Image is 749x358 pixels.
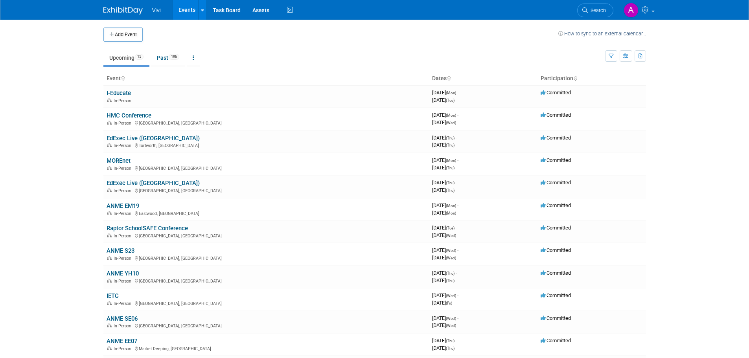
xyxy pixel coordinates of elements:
span: In-Person [114,279,134,284]
span: [DATE] [432,202,458,208]
span: Committed [541,247,571,253]
a: Sort by Event Name [121,75,125,81]
img: In-Person Event [107,256,112,260]
a: HMC Conference [107,112,151,119]
span: (Thu) [446,136,455,140]
span: [DATE] [432,270,457,276]
span: (Thu) [446,279,455,283]
img: In-Person Event [107,121,112,125]
span: In-Person [114,98,134,103]
span: (Wed) [446,294,456,298]
a: ANME S23 [107,247,134,254]
span: - [456,135,457,141]
span: (Thu) [446,188,455,193]
span: [DATE] [432,338,457,343]
span: (Mon) [446,91,456,95]
span: [DATE] [432,112,458,118]
span: In-Person [114,301,134,306]
img: In-Person Event [107,233,112,237]
span: - [457,315,458,321]
span: In-Person [114,211,134,216]
a: EdExec Live ([GEOGRAPHIC_DATA]) [107,135,200,142]
span: Committed [541,202,571,208]
a: Past196 [151,50,185,65]
div: [GEOGRAPHIC_DATA], [GEOGRAPHIC_DATA] [107,165,426,171]
div: Market Deeping, [GEOGRAPHIC_DATA] [107,345,426,351]
span: Committed [541,112,571,118]
span: - [457,112,458,118]
span: (Thu) [446,346,455,351]
span: Committed [541,338,571,343]
a: Search [577,4,613,17]
a: Sort by Participation Type [573,75,577,81]
span: Committed [541,180,571,185]
button: Add Event [103,28,143,42]
span: [DATE] [432,90,458,95]
a: Raptor SchoolSAFE Conference [107,225,188,232]
img: In-Person Event [107,323,112,327]
span: In-Person [114,121,134,126]
span: In-Person [114,143,134,148]
span: [DATE] [432,135,457,141]
div: Tortworth, [GEOGRAPHIC_DATA] [107,142,426,148]
img: Amy Barker [624,3,639,18]
span: (Mon) [446,204,456,208]
span: - [457,90,458,95]
span: - [457,202,458,208]
span: [DATE] [432,255,456,261]
img: In-Person Event [107,301,112,305]
span: [DATE] [432,345,455,351]
span: Committed [541,315,571,321]
span: (Wed) [446,316,456,321]
span: (Thu) [446,143,455,147]
span: Committed [541,225,571,231]
span: (Tue) [446,226,455,230]
span: (Wed) [446,323,456,328]
th: Dates [429,72,537,85]
div: [GEOGRAPHIC_DATA], [GEOGRAPHIC_DATA] [107,300,426,306]
div: [GEOGRAPHIC_DATA], [GEOGRAPHIC_DATA] [107,277,426,284]
span: [DATE] [432,277,455,283]
span: In-Person [114,256,134,261]
img: In-Person Event [107,346,112,350]
a: Sort by Start Date [447,75,451,81]
span: - [457,292,458,298]
div: Eastwood, [GEOGRAPHIC_DATA] [107,210,426,216]
span: [DATE] [432,247,458,253]
span: In-Person [114,323,134,329]
span: Committed [541,292,571,298]
span: - [457,247,458,253]
span: In-Person [114,233,134,239]
span: [DATE] [432,210,456,216]
a: Upcoming15 [103,50,149,65]
span: [DATE] [432,142,455,148]
th: Event [103,72,429,85]
a: ANME YH10 [107,270,139,277]
span: (Wed) [446,121,456,125]
span: Committed [541,90,571,95]
a: I-Educate [107,90,131,97]
span: In-Person [114,188,134,193]
span: [DATE] [432,165,455,171]
span: Committed [541,270,571,276]
img: In-Person Event [107,279,112,283]
span: [DATE] [432,300,452,306]
div: [GEOGRAPHIC_DATA], [GEOGRAPHIC_DATA] [107,232,426,239]
span: In-Person [114,346,134,351]
span: Committed [541,157,571,163]
span: - [456,338,457,343]
span: [DATE] [432,225,457,231]
span: Vivi [152,7,161,13]
span: In-Person [114,166,134,171]
img: In-Person Event [107,143,112,147]
div: [GEOGRAPHIC_DATA], [GEOGRAPHIC_DATA] [107,119,426,126]
span: - [456,225,457,231]
a: IETC [107,292,119,299]
img: In-Person Event [107,166,112,170]
span: - [456,270,457,276]
span: (Tue) [446,98,455,103]
span: 196 [169,54,179,60]
span: 15 [135,54,144,60]
a: ANME EM19 [107,202,139,209]
div: [GEOGRAPHIC_DATA], [GEOGRAPHIC_DATA] [107,187,426,193]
